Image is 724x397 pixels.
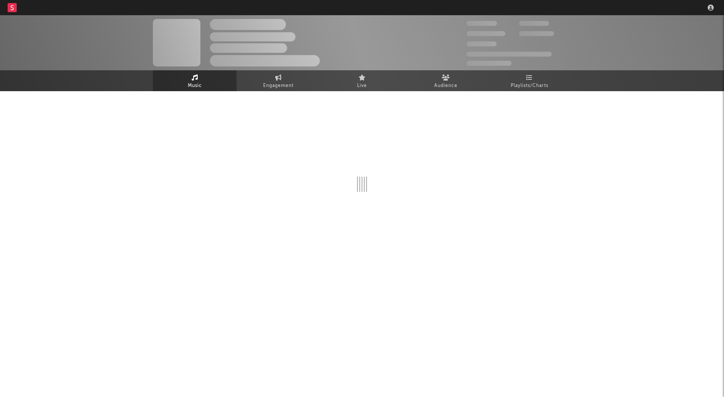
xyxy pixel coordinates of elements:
span: 50,000,000 [467,31,505,36]
span: Audience [434,81,457,90]
a: Engagement [237,70,320,91]
span: Music [188,81,202,90]
span: Jump Score: 85.0 [467,61,511,66]
span: 100,000 [519,21,549,26]
a: Playlists/Charts [487,70,571,91]
a: Audience [404,70,487,91]
span: 300,000 [467,21,497,26]
span: 100,000 [467,41,497,46]
a: Live [320,70,404,91]
span: Live [357,81,367,90]
span: 1,000,000 [519,31,554,36]
span: Engagement [263,81,294,90]
a: Music [153,70,237,91]
span: Playlists/Charts [511,81,548,90]
span: 50,000,000 Monthly Listeners [467,52,552,57]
